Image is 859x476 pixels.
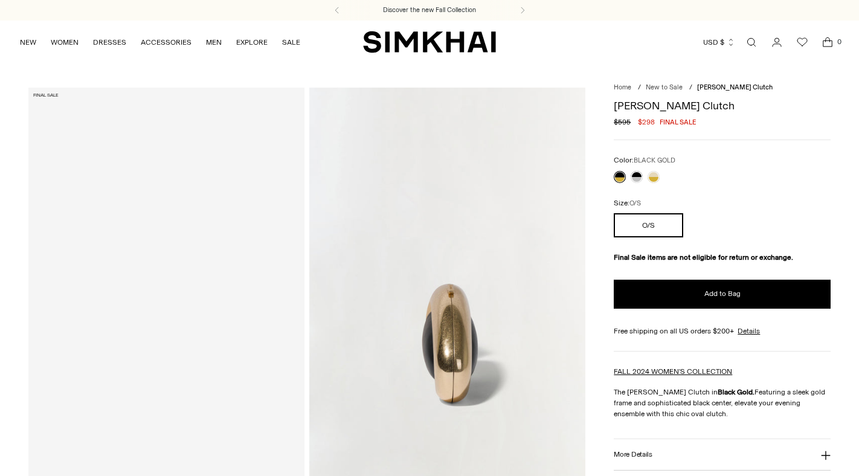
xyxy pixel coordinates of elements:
button: More Details [614,439,831,470]
strong: Final Sale items are not eligible for return or exchange. [614,253,793,262]
span: O/S [629,199,641,207]
a: Details [738,326,760,336]
h1: [PERSON_NAME] Clutch [614,100,831,111]
a: Open search modal [739,30,764,54]
span: 0 [834,36,845,47]
div: / [638,83,641,93]
a: DRESSES [93,29,126,56]
a: SIMKHAI [363,30,496,54]
label: Color: [614,155,675,166]
strong: Black Gold. [718,388,754,396]
span: BLACK GOLD [634,156,675,164]
a: WOMEN [51,29,79,56]
a: MEN [206,29,222,56]
a: EXPLORE [236,29,268,56]
button: Add to Bag [614,280,831,309]
nav: breadcrumbs [614,83,831,93]
button: USD $ [703,29,735,56]
span: [PERSON_NAME] Clutch [697,83,773,91]
span: $298 [638,117,655,127]
a: Home [614,83,631,91]
a: Go to the account page [765,30,789,54]
s: $595 [614,117,631,127]
a: FALL 2024 WOMEN'S COLLECTION [614,367,732,376]
p: The [PERSON_NAME] Clutch in Featuring a sleek gold frame and sophisticated black center, elevate ... [614,387,831,419]
a: Discover the new Fall Collection [383,5,476,15]
a: ACCESSORIES [141,29,191,56]
a: Wishlist [790,30,814,54]
button: O/S [614,213,683,237]
div: / [689,83,692,93]
a: NEW [20,29,36,56]
span: Add to Bag [704,289,741,299]
label: Size: [614,198,641,209]
a: Open cart modal [816,30,840,54]
a: New to Sale [646,83,683,91]
div: Free shipping on all US orders $200+ [614,326,831,336]
a: SALE [282,29,300,56]
h3: More Details [614,451,652,458]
